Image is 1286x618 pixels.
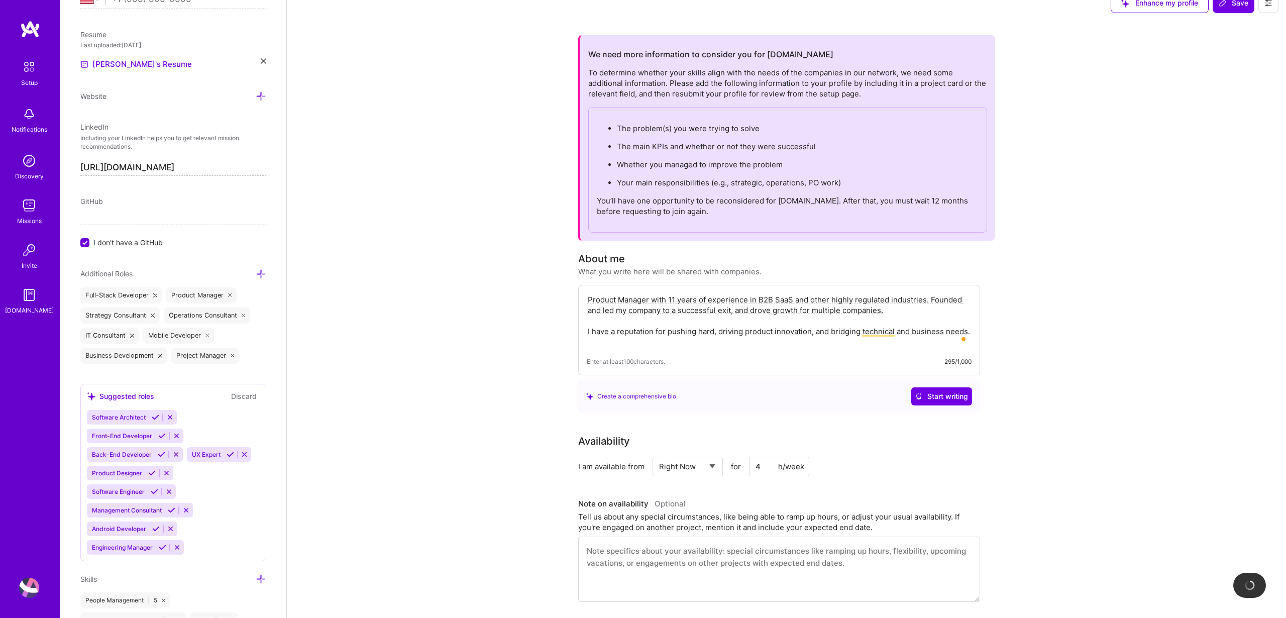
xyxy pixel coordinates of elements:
i: Accept [168,506,175,514]
i: Accept [148,469,156,477]
span: Android Developer [92,525,146,533]
a: [PERSON_NAME]'s Resume [80,58,192,70]
i: Reject [241,451,248,458]
img: Invite [19,240,39,260]
i: icon SuggestedTeams [586,392,593,399]
img: bell [19,104,39,124]
span: for [731,461,741,472]
span: | [148,596,150,604]
p: You’ll have one opportunity to be reconsidered for [DOMAIN_NAME]. After that, you must wait 12 mo... [597,195,979,217]
div: Full-Stack Developer [80,287,162,303]
span: I don't have a GitHub [93,237,163,248]
div: Setup [21,77,38,88]
i: Reject [166,414,174,421]
p: The problem(s) you were trying to solve [617,123,979,134]
img: User Avatar [19,578,39,598]
span: Website [80,92,106,100]
div: What you write here will be shared with companies. [578,266,762,277]
p: Including your LinkedIn helps you to get relevant mission recommendations. [80,134,266,151]
i: Accept [151,488,158,495]
i: Accept [152,525,160,533]
i: Reject [182,506,190,514]
i: icon Close [231,354,235,358]
i: icon Close [162,599,165,602]
span: Front-End Developer [92,432,152,440]
img: teamwork [19,195,39,216]
i: Reject [173,432,180,440]
i: Accept [159,544,166,551]
div: Notifications [12,124,47,135]
div: IT Consultant [80,328,139,344]
span: Additional Roles [80,269,133,278]
img: Resume [80,60,88,68]
span: Skills [80,575,97,583]
span: LinkedIn [80,123,109,131]
i: Accept [158,451,165,458]
div: Availability [578,434,629,449]
img: guide book [19,285,39,305]
div: Invite [22,260,37,271]
i: Accept [158,432,166,440]
i: icon CrystalBallWhite [915,393,922,400]
h2: We need more information to consider you for [DOMAIN_NAME] [588,50,833,59]
div: Product Manager [166,287,237,303]
span: Start writing [915,391,968,401]
div: 295/1,000 [944,356,972,367]
div: Last uploaded: [DATE] [80,40,266,50]
div: Tell us about any special circumstances, like being able to ramp up hours, or adjust your usual a... [578,511,980,533]
i: icon Close [158,354,162,358]
i: Reject [172,451,180,458]
img: logo [20,20,40,38]
i: icon Close [130,334,134,338]
span: Resume [80,30,106,39]
div: Project Manager [171,348,240,364]
div: Strategy Consultant [80,307,160,324]
span: Software Architect [92,414,146,421]
div: Note on availability [578,496,686,511]
div: I am available from [578,461,645,472]
i: icon Close [151,314,155,318]
span: Enter at least 100 characters. [587,356,665,367]
div: To determine whether your skills align with the needs of the companies in our network, we need so... [588,67,987,233]
button: Start writing [911,387,972,405]
i: icon Close [242,314,246,318]
textarea: To enrich screen reader interactions, please activate Accessibility in Grammarly extension settings [587,293,972,348]
span: GitHub [80,197,103,205]
div: Discovery [15,171,44,181]
p: Whether you managed to improve the problem [617,159,979,170]
img: setup [19,56,40,77]
i: icon Close [153,293,157,297]
i: Reject [173,544,181,551]
i: icon Close [205,334,209,338]
div: [DOMAIN_NAME] [5,305,54,316]
i: Reject [167,525,174,533]
img: loading [1245,580,1255,590]
i: Accept [152,414,159,421]
div: Suggested roles [87,391,154,401]
button: Discard [228,390,260,402]
span: Software Engineer [92,488,145,495]
i: icon SuggestedTeams [87,392,95,400]
i: Reject [165,488,173,495]
div: Missions [17,216,42,226]
span: Back-End Developer [92,451,152,458]
i: Accept [227,451,234,458]
div: Create a comprehensive bio. [586,391,678,401]
span: Optional [655,499,686,508]
i: Reject [163,469,170,477]
p: The main KPIs and whether or not they were successful [617,141,979,152]
div: h/week [778,461,804,472]
span: Engineering Manager [92,544,153,551]
img: discovery [19,151,39,171]
i: icon Close [261,58,266,64]
span: Management Consultant [92,506,162,514]
div: Business Development [80,348,167,364]
div: Operations Consultant [164,307,251,324]
div: About me [578,251,625,266]
p: Your main responsibilities (e.g., strategic, operations, PO work) [617,177,979,188]
input: XX [749,457,809,476]
span: UX Expert [192,451,221,458]
div: People Management 5 [80,592,170,608]
i: icon Close [228,293,232,297]
a: User Avatar [17,578,42,598]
